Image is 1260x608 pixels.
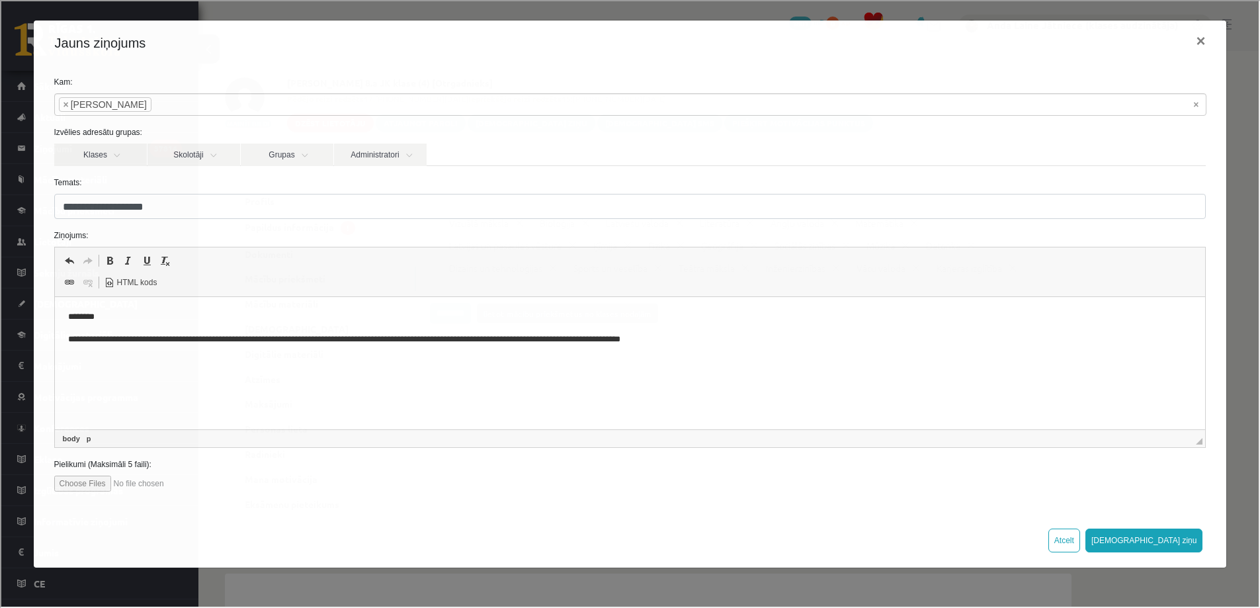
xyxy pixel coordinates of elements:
[99,251,118,268] a: Treknraksts (vadīšanas taustiņš+B)
[99,273,160,290] a: HTML kods
[155,251,173,268] a: Noņemt stilus
[146,142,239,165] a: Skolotāji
[53,142,146,165] a: Klases
[59,273,77,290] a: Saite (vadīšanas taustiņš+K)
[54,32,145,52] h4: Jauns ziņojums
[136,251,155,268] a: Pasvītrojums (vadīšanas taustiņš+U)
[118,251,136,268] a: Slīpraksts (vadīšanas taustiņš+I)
[43,75,1215,87] label: Kam:
[54,296,1204,428] iframe: Bagātinātā teksta redaktors, wiswyg-editor-47024773431400-1757569411-461
[1184,21,1214,58] button: ×
[114,276,156,287] span: HTML kods
[77,251,96,268] a: Atkārtot (vadīšanas taustiņš+Y)
[333,142,425,165] a: Administratori
[62,97,67,110] span: ×
[83,431,93,443] a: p elements
[59,431,81,443] a: body elements
[43,228,1215,240] label: Ziņojums:
[43,125,1215,137] label: Izvēlies adresātu grupas:
[58,96,150,110] li: Nikola Zuboviča
[43,457,1215,469] label: Pielikumi (Maksimāli 5 faili):
[1084,527,1202,551] button: [DEMOGRAPHIC_DATA] ziņu
[77,273,96,290] a: Atsaistīt
[239,142,332,165] a: Grupas
[59,251,77,268] a: Atcelt (vadīšanas taustiņš+Z)
[1047,527,1079,551] button: Atcelt
[1195,437,1201,443] span: Mērogot
[1192,97,1197,110] span: Noņemt visus vienumus
[43,175,1215,187] label: Temats:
